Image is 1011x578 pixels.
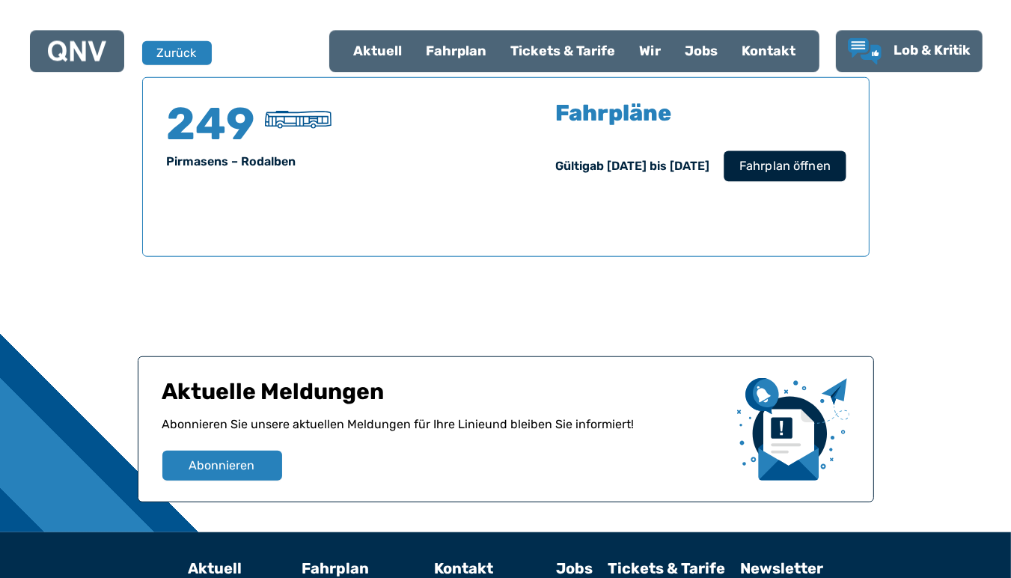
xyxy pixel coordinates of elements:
span: Abonnieren [189,456,255,474]
img: Stadtbus [265,110,332,128]
a: Fahrplan [302,559,369,577]
div: Gültig ab [DATE] bis [DATE] [556,156,710,174]
a: Kontakt [730,31,807,70]
a: Wir [627,31,673,70]
h1: Aktuelle Meldungen [162,377,725,415]
a: Tickets & Tarife [498,31,627,70]
span: Lob & Kritik [894,42,971,58]
a: QNV Logo [48,36,106,66]
img: QNV Logo [48,40,106,61]
a: Newsletter [740,559,823,577]
div: Pirmasens – Rodalben [167,152,488,170]
a: Tickets & Tarife [608,559,725,577]
button: Zurück [142,40,212,64]
a: Aktuell [188,559,242,577]
a: Fahrplan [414,31,498,70]
a: Jobs [556,559,593,577]
img: newsletter [737,377,849,480]
a: Jobs [673,31,730,70]
button: Abonnieren [162,450,282,480]
a: Kontakt [434,559,493,577]
h4: 249 [167,101,257,146]
a: Lob & Kritik [848,37,971,64]
button: Fahrplan öffnen [724,150,846,180]
h5: Fahrpläne [556,101,672,124]
a: Zurück [142,40,202,64]
a: Aktuell [341,31,414,70]
p: Abonnieren Sie unsere aktuellen Meldungen für Ihre Linie und bleiben Sie informiert! [162,415,725,450]
span: Fahrplan öffnen [739,156,830,174]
